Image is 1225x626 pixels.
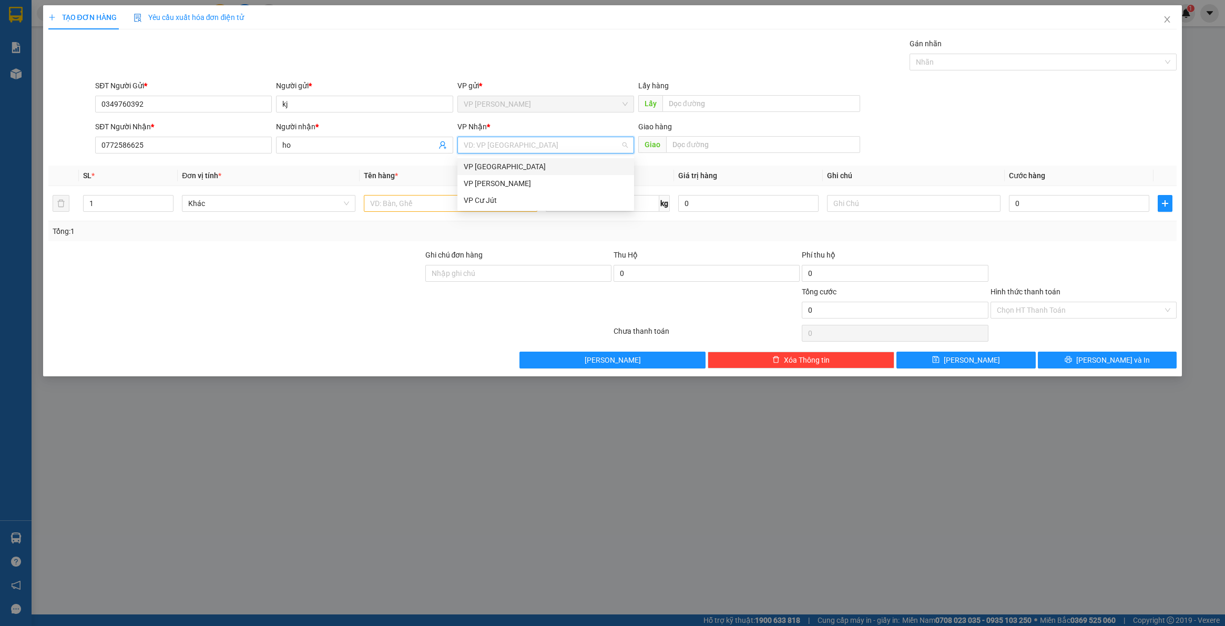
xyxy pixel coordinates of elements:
[188,196,349,211] span: Khác
[457,175,634,192] div: VP Nam Dong
[83,171,91,180] span: SL
[457,158,634,175] div: VP Sài Gòn
[438,141,447,149] span: user-add
[612,325,801,344] div: Chưa thanh toán
[638,136,666,153] span: Giao
[638,95,662,112] span: Lấy
[932,356,940,364] span: save
[53,195,69,212] button: delete
[678,171,717,180] span: Giá trị hàng
[1158,195,1172,212] button: plus
[53,225,473,237] div: Tổng: 1
[457,80,634,91] div: VP gửi
[708,352,894,368] button: deleteXóa Thông tin
[662,95,860,112] input: Dọc đường
[802,249,988,265] div: Phí thu hộ
[48,13,117,22] span: TẠO ĐƠN HÀNG
[425,251,483,259] label: Ghi chú đơn hàng
[464,96,628,112] span: VP Nam Dong
[1009,171,1045,180] span: Cước hàng
[638,81,669,90] span: Lấy hàng
[364,195,537,212] input: VD: Bàn, Ghế
[638,122,672,131] span: Giao hàng
[464,194,628,206] div: VP Cư Jút
[659,195,670,212] span: kg
[991,288,1060,296] label: Hình thức thanh toán
[48,14,56,21] span: plus
[1152,5,1182,35] button: Close
[1158,199,1172,208] span: plus
[519,352,706,368] button: [PERSON_NAME]
[802,288,836,296] span: Tổng cước
[1076,354,1150,366] span: [PERSON_NAME] và In
[134,14,142,22] img: icon
[678,195,819,212] input: 0
[457,122,487,131] span: VP Nhận
[944,354,1000,366] span: [PERSON_NAME]
[1038,352,1177,368] button: printer[PERSON_NAME] và In
[614,251,638,259] span: Thu Hộ
[425,265,611,282] input: Ghi chú đơn hàng
[276,80,453,91] div: Người gửi
[464,178,628,189] div: VP [PERSON_NAME]
[772,356,780,364] span: delete
[95,80,272,91] div: SĐT Người Gửi
[276,121,453,132] div: Người nhận
[910,39,942,48] label: Gán nhãn
[364,171,398,180] span: Tên hàng
[784,354,830,366] span: Xóa Thông tin
[585,354,641,366] span: [PERSON_NAME]
[827,195,1001,212] input: Ghi Chú
[823,166,1005,186] th: Ghi chú
[457,192,634,209] div: VP Cư Jút
[666,136,860,153] input: Dọc đường
[1065,356,1072,364] span: printer
[134,13,244,22] span: Yêu cầu xuất hóa đơn điện tử
[182,171,221,180] span: Đơn vị tính
[464,161,628,172] div: VP [GEOGRAPHIC_DATA]
[95,121,272,132] div: SĐT Người Nhận
[896,352,1036,368] button: save[PERSON_NAME]
[1163,15,1171,24] span: close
